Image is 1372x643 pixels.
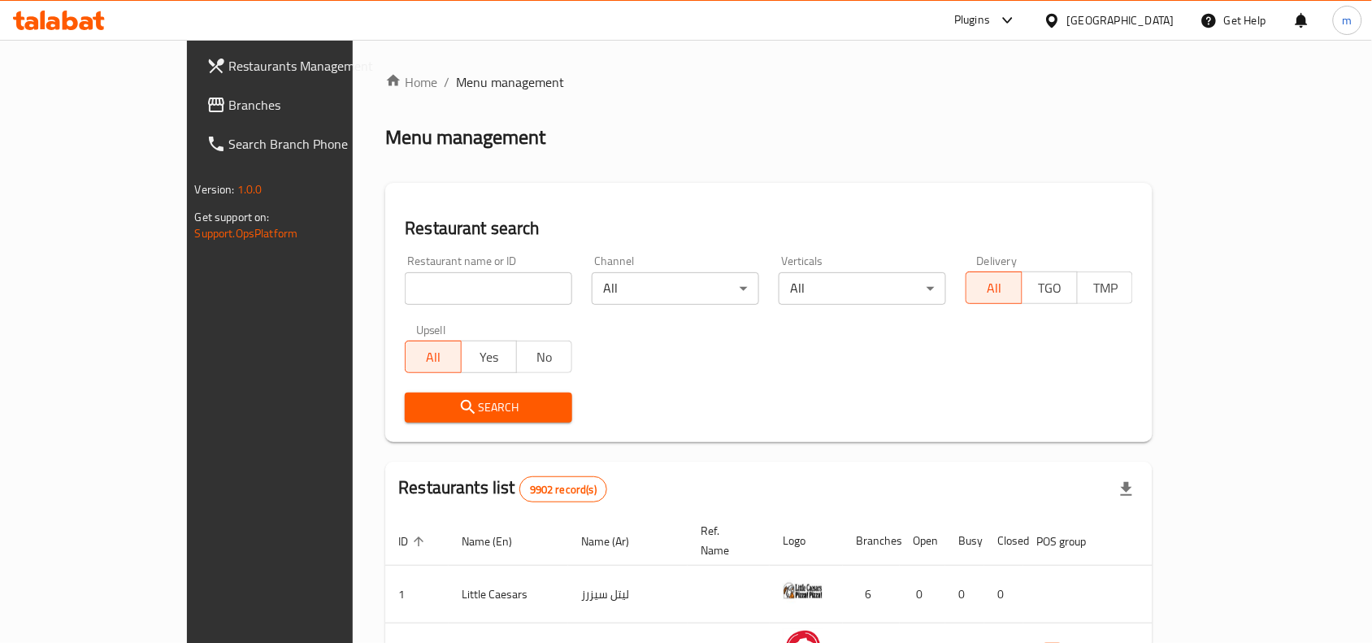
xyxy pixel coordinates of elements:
a: Search Branch Phone [193,124,416,163]
h2: Restaurant search [405,216,1133,241]
span: 1.0.0 [237,179,263,200]
span: Search [418,398,559,418]
button: Search [405,393,572,423]
span: Branches [229,95,403,115]
span: Get support on: [195,206,270,228]
span: Menu management [456,72,564,92]
div: [GEOGRAPHIC_DATA] [1067,11,1174,29]
button: TGO [1022,272,1078,304]
span: Version: [195,179,235,200]
span: ID [398,532,429,551]
span: TMP [1084,276,1127,300]
button: Yes [461,341,517,373]
span: Restaurants Management [229,56,403,76]
td: 6 [843,566,900,623]
span: 9902 record(s) [520,482,606,497]
nav: breadcrumb [385,72,1153,92]
td: 1 [385,566,449,623]
td: 0 [900,566,945,623]
th: Branches [843,516,900,566]
div: Plugins [954,11,990,30]
span: All [412,345,454,369]
span: Yes [468,345,510,369]
button: No [516,341,572,373]
label: Delivery [977,255,1018,267]
a: Restaurants Management [193,46,416,85]
button: All [966,272,1022,304]
td: ليتل سيزرز [568,566,688,623]
span: m [1343,11,1352,29]
td: Little Caesars [449,566,568,623]
label: Upsell [416,324,446,336]
th: Logo [770,516,843,566]
h2: Restaurants list [398,476,607,502]
span: Ref. Name [701,521,750,560]
span: POS group [1036,532,1107,551]
span: Name (En) [462,532,533,551]
span: Name (Ar) [581,532,650,551]
td: 0 [945,566,984,623]
div: All [779,272,946,305]
span: All [973,276,1015,300]
div: Export file [1107,470,1146,509]
input: Search for restaurant name or ID.. [405,272,572,305]
h2: Menu management [385,124,545,150]
a: Support.OpsPlatform [195,223,298,244]
span: No [523,345,566,369]
button: All [405,341,461,373]
li: / [444,72,449,92]
th: Closed [984,516,1023,566]
img: Little Caesars [783,571,823,611]
button: TMP [1077,272,1133,304]
th: Open [900,516,945,566]
a: Branches [193,85,416,124]
span: TGO [1029,276,1071,300]
div: Total records count [519,476,607,502]
th: Busy [945,516,984,566]
span: Search Branch Phone [229,134,403,154]
div: All [592,272,759,305]
td: 0 [984,566,1023,623]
